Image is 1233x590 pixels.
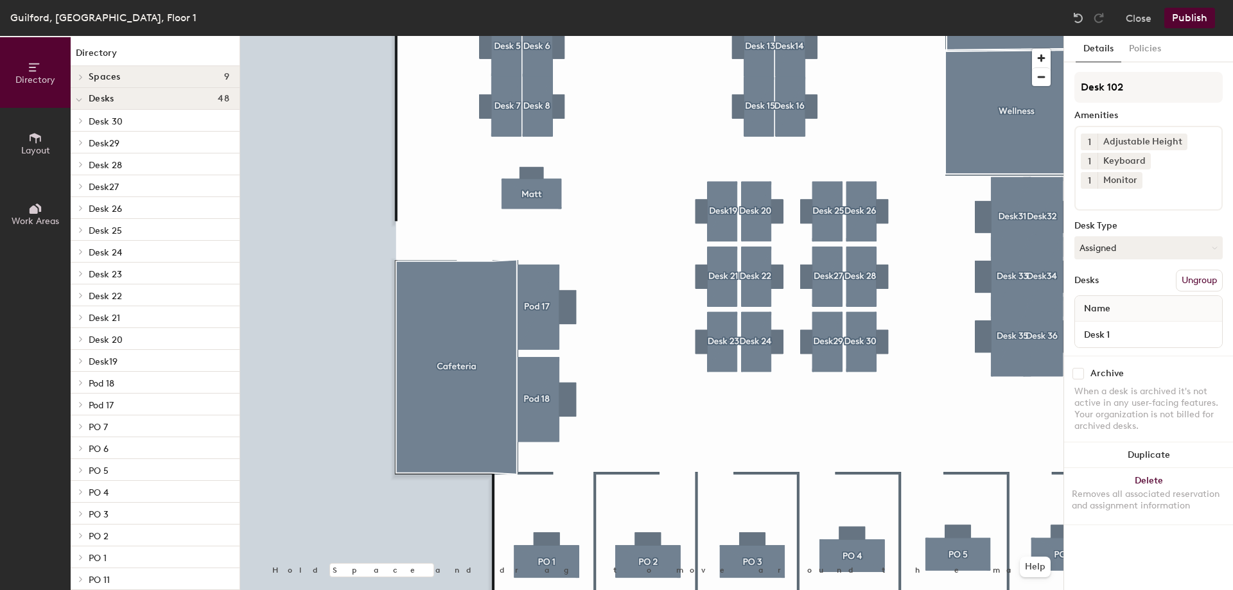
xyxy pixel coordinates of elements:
[89,247,122,258] span: Desk 24
[1126,8,1151,28] button: Close
[1097,153,1151,169] div: Keyboard
[12,216,59,227] span: Work Areas
[1020,557,1051,577] button: Help
[89,378,114,389] span: Pod 18
[1064,442,1233,468] button: Duplicate
[1074,386,1223,432] div: When a desk is archived it's not active in any user-facing features. Your organization is not bil...
[1078,325,1220,343] input: Unnamed desk
[1097,172,1142,189] div: Monitor
[21,145,50,156] span: Layout
[15,74,55,85] span: Directory
[89,422,108,433] span: PO 7
[1081,134,1097,150] button: 1
[89,334,123,345] span: Desk 20
[71,46,240,66] h1: Directory
[1081,153,1097,169] button: 1
[1088,174,1091,187] span: 1
[89,509,109,520] span: PO 3
[1090,369,1124,379] div: Archive
[89,465,109,476] span: PO 5
[1121,36,1169,62] button: Policies
[89,356,118,367] span: Desk19
[1081,172,1097,189] button: 1
[89,575,110,586] span: PO 11
[89,204,122,214] span: Desk 26
[1088,155,1091,168] span: 1
[1072,12,1085,24] img: Undo
[1074,275,1099,286] div: Desks
[89,553,107,564] span: PO 1
[89,182,119,193] span: Desk27
[89,487,109,498] span: PO 4
[1074,236,1223,259] button: Assigned
[89,313,120,324] span: Desk 21
[89,291,122,302] span: Desk 22
[89,400,114,411] span: Pod 17
[1064,468,1233,525] button: DeleteRemoves all associated reservation and assignment information
[89,116,123,127] span: Desk 30
[10,10,197,26] div: Guilford, [GEOGRAPHIC_DATA], Floor 1
[1072,489,1225,512] div: Removes all associated reservation and assignment information
[224,72,229,82] span: 9
[1164,8,1215,28] button: Publish
[89,138,119,149] span: Desk29
[89,72,121,82] span: Spaces
[1074,221,1223,231] div: Desk Type
[1092,12,1105,24] img: Redo
[1076,36,1121,62] button: Details
[1097,134,1187,150] div: Adjustable Height
[89,531,109,542] span: PO 2
[1074,110,1223,121] div: Amenities
[89,269,122,280] span: Desk 23
[89,225,122,236] span: Desk 25
[1088,135,1091,149] span: 1
[89,94,114,104] span: Desks
[1078,297,1117,320] span: Name
[1176,270,1223,291] button: Ungroup
[218,94,229,104] span: 48
[89,160,122,171] span: Desk 28
[89,444,109,455] span: PO 6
